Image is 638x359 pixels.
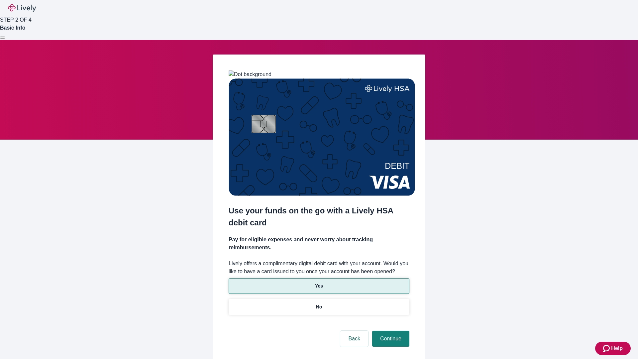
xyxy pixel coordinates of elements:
[229,260,409,276] label: Lively offers a complimentary digital debit card with your account. Would you like to have a card...
[229,278,409,294] button: Yes
[340,331,368,347] button: Back
[372,331,409,347] button: Continue
[229,205,409,229] h2: Use your funds on the go with a Lively HSA debit card
[316,303,322,310] p: No
[229,70,271,78] img: Dot background
[603,344,611,352] svg: Zendesk support icon
[229,299,409,315] button: No
[595,342,631,355] button: Zendesk support iconHelp
[8,4,36,12] img: Lively
[229,236,409,252] h4: Pay for eligible expenses and never worry about tracking reimbursements.
[611,344,623,352] span: Help
[229,78,415,196] img: Debit card
[315,283,323,290] p: Yes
